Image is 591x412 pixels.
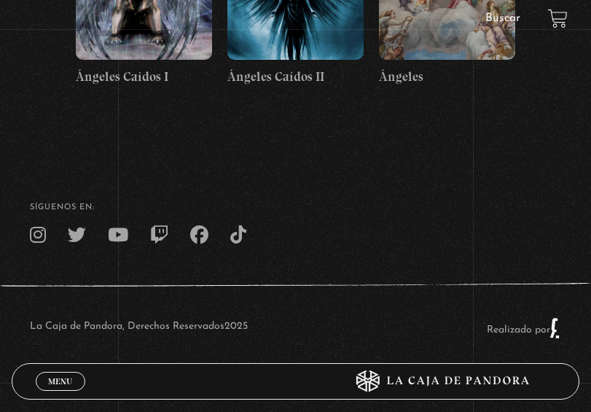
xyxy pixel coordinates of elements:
h4: Ángeles Caídos I [76,67,212,87]
a: Buscar [485,12,520,24]
a: View your shopping cart [548,9,568,28]
span: Cerrar [43,389,77,400]
h4: Ángeles [379,67,515,87]
span: Menu [48,377,72,386]
h4: SÍguenos en: [30,203,562,211]
h4: Ángeles Caídos II [227,67,364,87]
p: La Caja de Pandora, Derechos Reservados 2025 [30,317,248,339]
a: Realizado por [487,324,561,335]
